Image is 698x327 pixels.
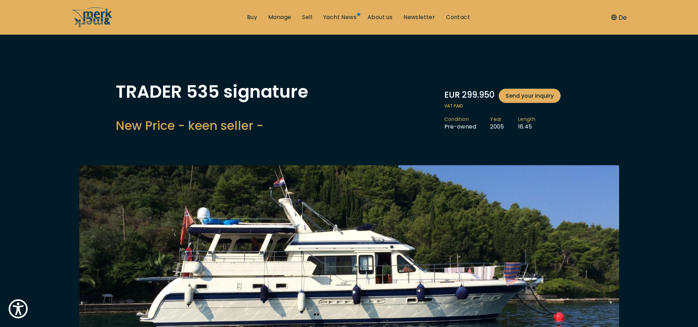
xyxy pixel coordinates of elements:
[499,89,561,103] a: Send your inquiry
[323,14,356,21] a: Yacht News
[611,13,627,22] button: De
[444,89,583,103] div: EUR 299.950
[71,22,113,30] a: /
[490,116,504,123] span: Year
[518,116,549,131] li: 16.45
[7,298,29,320] button: Show Accessibility Preferences
[518,116,535,123] span: Length
[446,14,470,21] a: Contact
[368,14,392,21] a: About us
[116,83,308,100] h1: TRADER 535 signature
[444,103,583,109] span: VAT paid
[444,116,490,131] li: Pre-owned
[490,116,518,131] li: 2005
[302,14,312,21] a: Sell
[116,117,308,134] h2: New Price - keen seller -
[444,116,477,123] span: Condition
[268,14,291,21] a: Manage
[247,14,257,21] a: Buy
[404,14,435,21] a: Newsletter
[506,91,554,100] span: Send your inquiry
